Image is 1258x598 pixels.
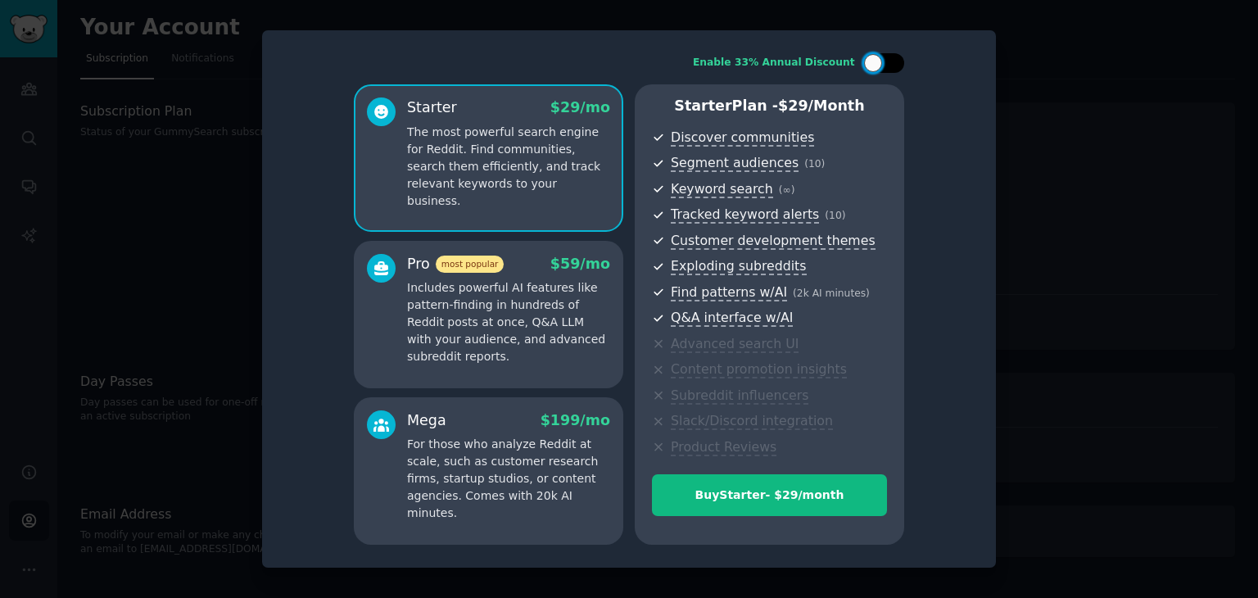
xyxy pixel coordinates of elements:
[550,256,610,272] span: $ 59 /mo
[671,387,808,405] span: Subreddit influencers
[671,233,876,250] span: Customer development themes
[541,412,610,428] span: $ 199 /mo
[778,97,865,114] span: $ 29 /month
[652,474,887,516] button: BuyStarter- $29/month
[652,96,887,116] p: Starter Plan -
[693,56,855,70] div: Enable 33% Annual Discount
[671,310,793,327] span: Q&A interface w/AI
[779,184,795,196] span: ( ∞ )
[407,410,446,431] div: Mega
[653,487,886,504] div: Buy Starter - $ 29 /month
[407,97,457,118] div: Starter
[671,413,833,430] span: Slack/Discord integration
[671,181,773,198] span: Keyword search
[407,279,610,365] p: Includes powerful AI features like pattern-finding in hundreds of Reddit posts at once, Q&A LLM w...
[407,124,610,210] p: The most powerful search engine for Reddit. Find communities, search them efficiently, and track ...
[671,361,847,378] span: Content promotion insights
[407,436,610,522] p: For those who analyze Reddit at scale, such as customer research firms, startup studios, or conte...
[407,254,504,274] div: Pro
[436,256,505,273] span: most popular
[671,206,819,224] span: Tracked keyword alerts
[671,439,776,456] span: Product Reviews
[671,129,814,147] span: Discover communities
[550,99,610,116] span: $ 29 /mo
[671,155,799,172] span: Segment audiences
[671,336,799,353] span: Advanced search UI
[793,288,870,299] span: ( 2k AI minutes )
[825,210,845,221] span: ( 10 )
[671,284,787,301] span: Find patterns w/AI
[671,258,806,275] span: Exploding subreddits
[804,158,825,170] span: ( 10 )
